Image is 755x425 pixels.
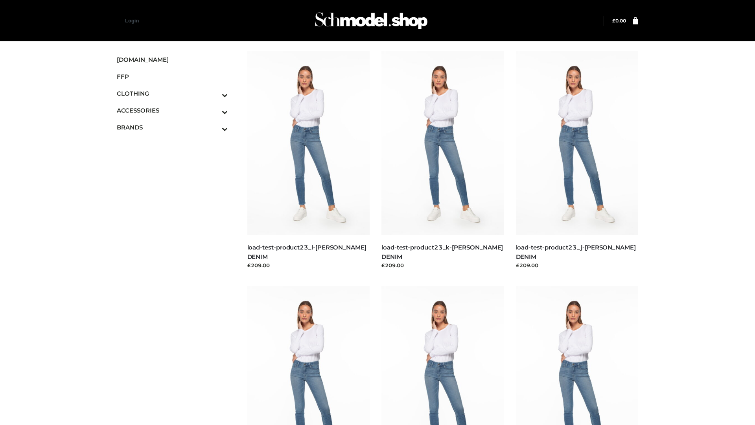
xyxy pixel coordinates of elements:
a: Login [125,18,139,24]
a: FFP [117,68,228,85]
span: FFP [117,72,228,81]
a: BRANDSToggle Submenu [117,119,228,136]
div: £209.00 [516,261,639,269]
div: £209.00 [381,261,504,269]
button: Toggle Submenu [200,85,228,102]
a: ACCESSORIESToggle Submenu [117,102,228,119]
a: CLOTHINGToggle Submenu [117,85,228,102]
button: Toggle Submenu [200,102,228,119]
img: Schmodel Admin 964 [312,5,430,36]
span: CLOTHING [117,89,228,98]
a: load-test-product23_l-[PERSON_NAME] DENIM [247,244,366,260]
div: £209.00 [247,261,370,269]
a: [DOMAIN_NAME] [117,51,228,68]
span: BRANDS [117,123,228,132]
span: £ [612,18,615,24]
a: load-test-product23_j-[PERSON_NAME] DENIM [516,244,636,260]
button: Toggle Submenu [200,119,228,136]
bdi: 0.00 [612,18,626,24]
a: load-test-product23_k-[PERSON_NAME] DENIM [381,244,503,260]
span: ACCESSORIES [117,106,228,115]
a: £0.00 [612,18,626,24]
span: [DOMAIN_NAME] [117,55,228,64]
